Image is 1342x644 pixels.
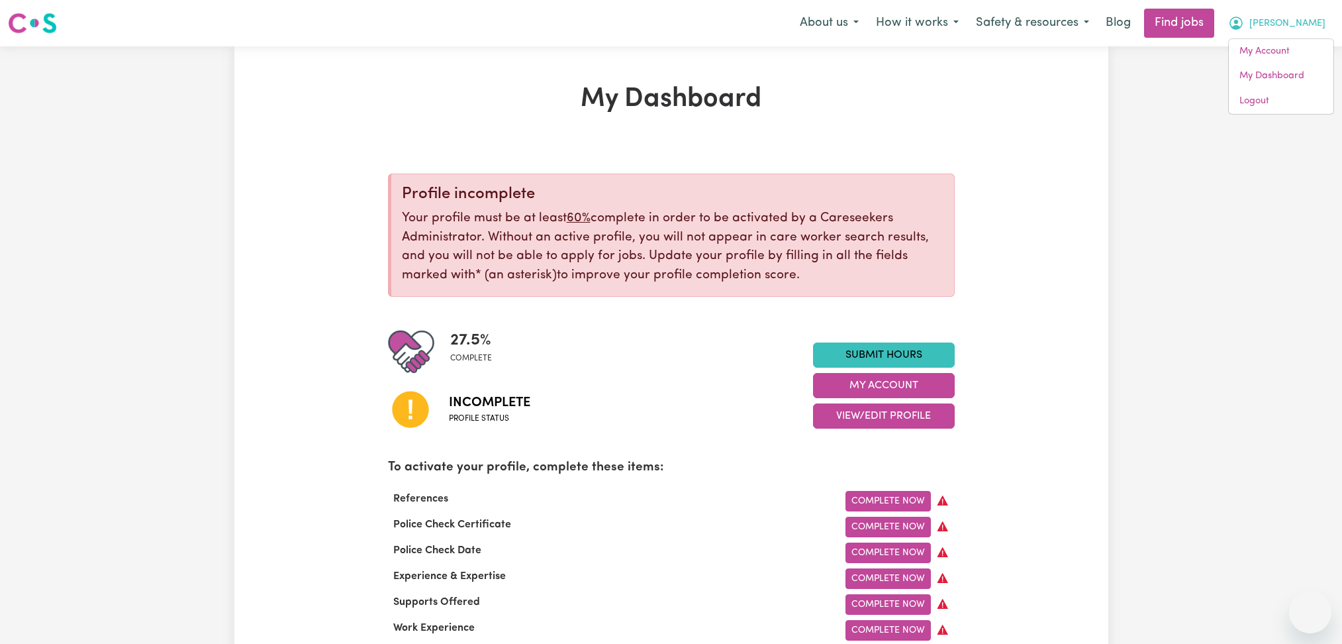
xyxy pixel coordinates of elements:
a: Find jobs [1144,9,1214,38]
span: Profile status [449,413,530,425]
button: My Account [813,373,955,398]
a: Complete Now [845,620,931,641]
a: Complete Now [845,594,931,615]
a: Blog [1098,9,1139,38]
span: Supports Offered [388,597,485,608]
button: About us [791,9,867,37]
p: Your profile must be at least complete in order to be activated by a Careseekers Administrator. W... [402,209,943,286]
a: Submit Hours [813,343,955,368]
span: [PERSON_NAME] [1249,17,1325,31]
div: Profile completeness: 27.5% [450,329,503,375]
span: Incomplete [449,393,530,413]
a: Complete Now [845,517,931,537]
span: complete [450,352,492,364]
button: How it works [867,9,967,37]
p: To activate your profile, complete these items: [388,458,955,478]
iframe: Button to launch messaging window [1289,591,1331,633]
a: Complete Now [845,491,931,511]
a: Complete Now [845,543,931,563]
button: View/Edit Profile [813,403,955,429]
a: Complete Now [845,568,931,589]
button: My Account [1220,9,1334,37]
span: References [388,494,454,504]
span: an asterisk [475,269,557,282]
u: 60% [567,212,591,225]
span: Experience & Expertise [388,571,511,582]
div: Profile incomplete [402,185,943,204]
a: My Account [1229,39,1333,64]
a: Careseekers logo [8,8,57,38]
button: Safety & resources [967,9,1098,37]
span: Police Check Certificate [388,519,516,530]
a: Logout [1229,89,1333,114]
span: Work Experience [388,623,480,633]
span: Police Check Date [388,545,487,556]
a: My Dashboard [1229,64,1333,89]
span: 27.5 % [450,329,492,352]
div: My Account [1228,38,1334,115]
h1: My Dashboard [388,83,955,115]
img: Careseekers logo [8,11,57,35]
